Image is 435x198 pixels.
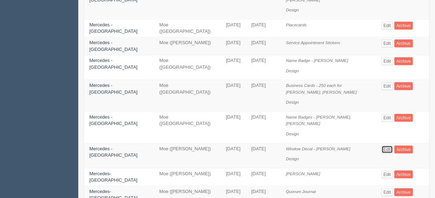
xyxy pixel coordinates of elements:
a: Mercedes - [GEOGRAPHIC_DATA] [89,22,137,34]
a: Edit [382,57,393,65]
i: Quorum Journal [286,189,316,194]
a: Archive [394,40,413,47]
a: Archive [394,114,413,122]
a: Archive [394,22,413,30]
i: Design [286,7,299,12]
td: Moe ([GEOGRAPHIC_DATA]) [154,111,221,143]
td: [DATE] [246,143,281,168]
td: [DATE] [221,37,246,55]
td: [DATE] [246,80,281,112]
i: Service Appointment Stickers [286,40,340,45]
i: Business Cards - 250 each for [PERSON_NAME], [PERSON_NAME] [286,83,357,94]
td: [DATE] [221,111,246,143]
td: [DATE] [221,168,246,186]
a: Mercedes - [GEOGRAPHIC_DATA] [89,58,137,70]
a: Archive [394,57,413,65]
a: Mercedes - [GEOGRAPHIC_DATA] [89,114,137,126]
td: Moe ([PERSON_NAME]) [154,37,221,55]
td: [DATE] [246,55,281,80]
td: [DATE] [246,19,281,37]
td: Moe ([GEOGRAPHIC_DATA]) [154,80,221,112]
a: Edit [382,146,393,153]
td: [DATE] [246,111,281,143]
a: Edit [382,114,393,122]
a: Edit [382,188,393,196]
td: [DATE] [221,80,246,112]
i: Name Badge - [PERSON_NAME] [286,58,348,63]
i: Design [286,156,299,161]
a: Archive [394,82,413,90]
a: Archive [394,146,413,153]
a: Archive [394,171,413,178]
a: Mercedes -[GEOGRAPHIC_DATA] [89,40,137,52]
td: [DATE] [246,37,281,55]
td: [DATE] [246,168,281,186]
i: Design [286,100,299,104]
i: Design [286,68,299,73]
i: [PERSON_NAME] [286,171,320,176]
a: Archive [394,188,413,196]
i: Window Decal - [PERSON_NAME] [286,146,350,151]
a: Edit [382,22,393,30]
a: Edit [382,40,393,47]
td: [DATE] [221,55,246,80]
i: Name Badges - [PERSON_NAME], [PERSON_NAME] [286,115,351,126]
i: Design [286,131,299,136]
td: Moe ([GEOGRAPHIC_DATA]) [154,55,221,80]
td: [DATE] [221,143,246,168]
td: Moe ([GEOGRAPHIC_DATA]) [154,19,221,37]
a: Mercedes -[GEOGRAPHIC_DATA] [89,146,137,158]
a: Mercedes - [GEOGRAPHIC_DATA] [89,83,137,95]
td: Moe ([PERSON_NAME]) [154,143,221,168]
a: Edit [382,82,393,90]
a: Mercedes-[GEOGRAPHIC_DATA] [89,171,137,183]
i: Placecards [286,22,306,27]
td: Moe ([PERSON_NAME]) [154,168,221,186]
td: [DATE] [221,19,246,37]
a: Edit [382,171,393,178]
